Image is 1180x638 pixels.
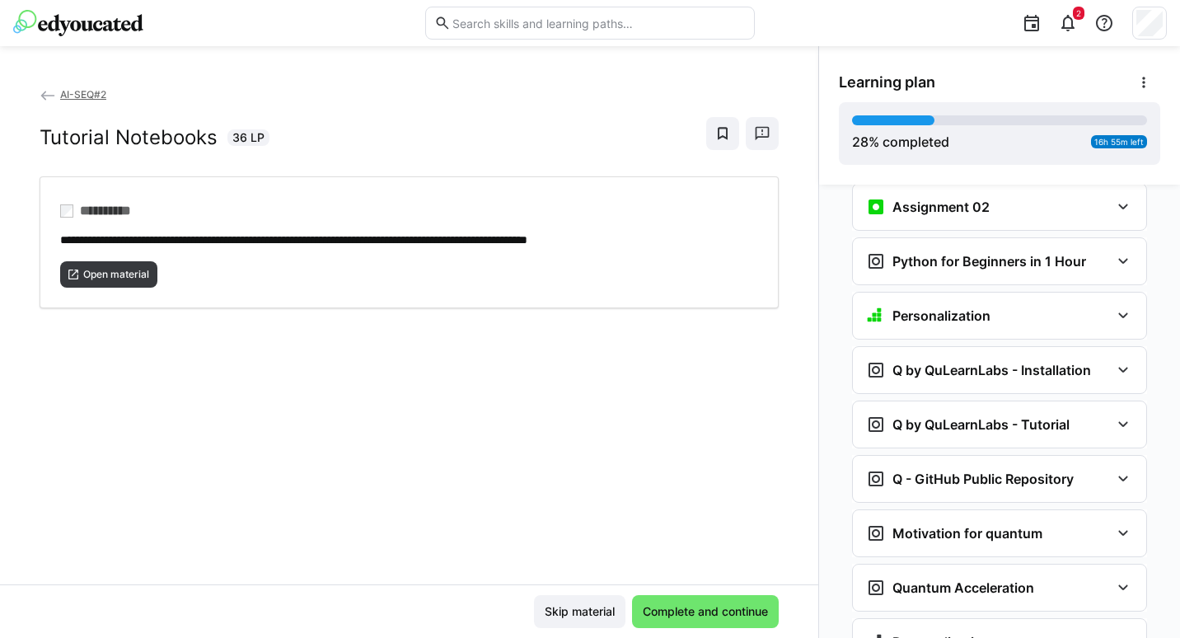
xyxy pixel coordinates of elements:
[451,16,746,30] input: Search skills and learning paths…
[892,253,1086,270] h3: Python for Beginners in 1 Hour
[892,525,1042,542] h3: Motivation for quantum
[1076,8,1081,18] span: 2
[534,595,625,628] button: Skip material
[232,129,265,146] span: 36 LP
[632,595,779,628] button: Complete and continue
[82,268,151,281] span: Open material
[542,603,617,620] span: Skip material
[852,132,949,152] div: % completed
[892,199,990,215] h3: Assignment 02
[60,261,157,288] button: Open material
[1094,137,1144,147] span: 16h 55m left
[852,134,869,150] span: 28
[892,471,1074,487] h3: Q - GitHub Public Repository
[60,88,106,101] span: AI-SEQ#2
[40,88,106,101] a: AI-SEQ#2
[892,579,1034,596] h3: Quantum Acceleration
[40,125,218,150] h2: Tutorial Notebooks
[892,416,1070,433] h3: Q by QuLearnLabs - Tutorial
[839,73,935,91] span: Learning plan
[892,362,1091,378] h3: Q by QuLearnLabs - Installation
[892,307,990,324] h3: Personalization
[640,603,770,620] span: Complete and continue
